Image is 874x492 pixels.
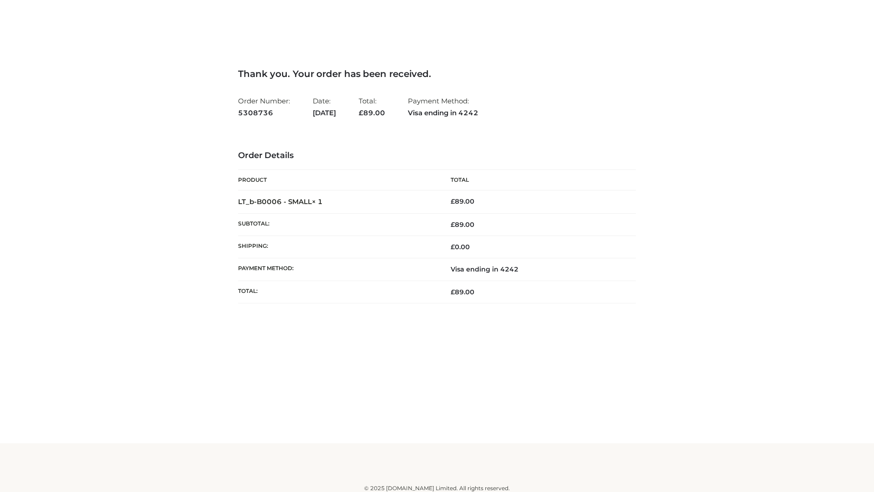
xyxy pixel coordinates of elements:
bdi: 0.00 [451,243,470,251]
li: Total: [359,93,385,121]
li: Order Number: [238,93,290,121]
span: £ [451,197,455,205]
th: Total [437,170,636,190]
span: £ [451,243,455,251]
li: Payment Method: [408,93,478,121]
th: Payment method: [238,258,437,281]
span: £ [451,220,455,229]
th: Total: [238,281,437,303]
th: Shipping: [238,236,437,258]
td: Visa ending in 4242 [437,258,636,281]
span: 89.00 [451,288,474,296]
strong: × 1 [312,197,323,206]
span: 89.00 [359,108,385,117]
th: Subtotal: [238,213,437,236]
span: £ [359,108,363,117]
bdi: 89.00 [451,197,474,205]
th: Product [238,170,437,190]
strong: [DATE] [313,107,336,119]
li: Date: [313,93,336,121]
h3: Thank you. Your order has been received. [238,68,636,79]
span: £ [451,288,455,296]
strong: Visa ending in 4242 [408,107,478,119]
span: 89.00 [451,220,474,229]
h3: Order Details [238,151,636,161]
strong: 5308736 [238,107,290,119]
strong: LT_b-B0006 - SMALL [238,197,323,206]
